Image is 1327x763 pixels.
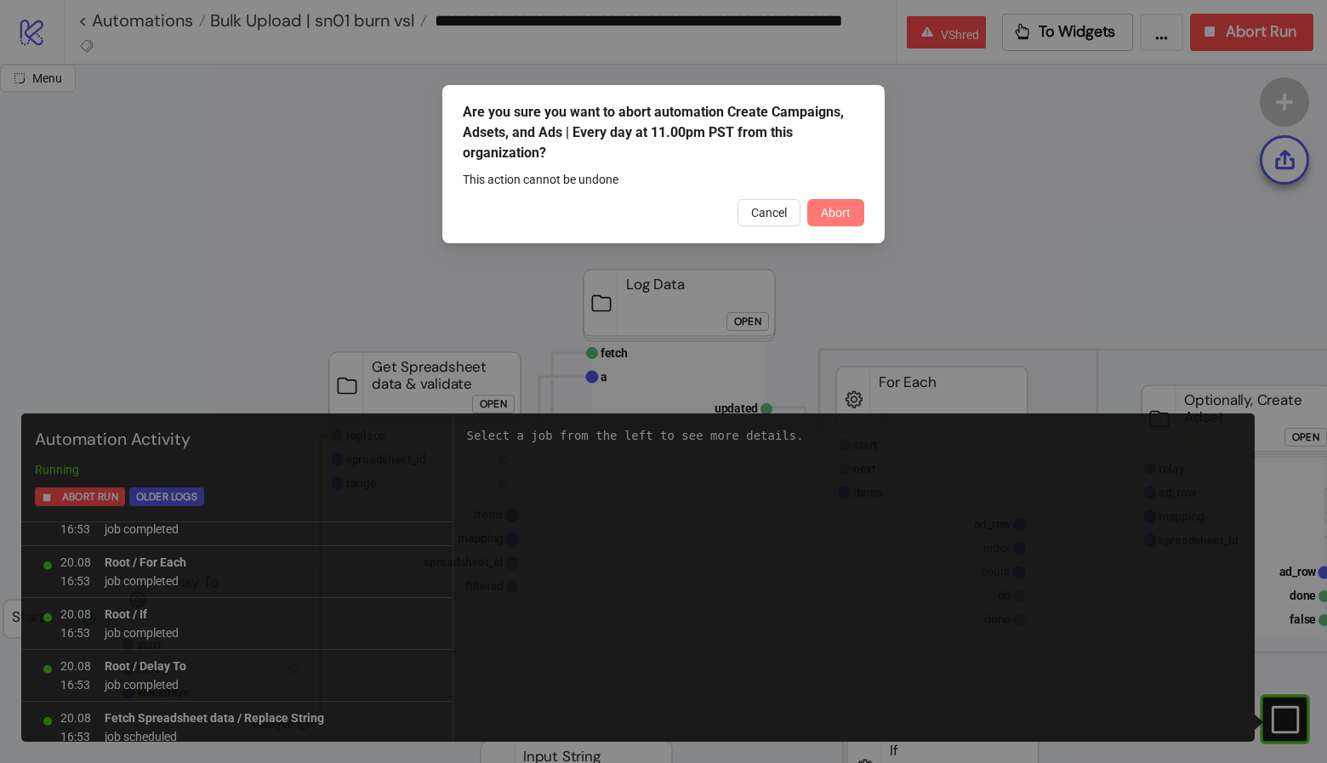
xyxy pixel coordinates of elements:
[751,206,787,219] span: Cancel
[463,170,864,189] div: This action cannot be undone
[807,199,864,226] button: Abort
[821,206,851,219] span: Abort
[738,199,800,226] button: Cancel
[463,102,864,163] div: Are you sure you want to abort automation Create Campaigns, Adsets, and Ads | Every day at 11.00p...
